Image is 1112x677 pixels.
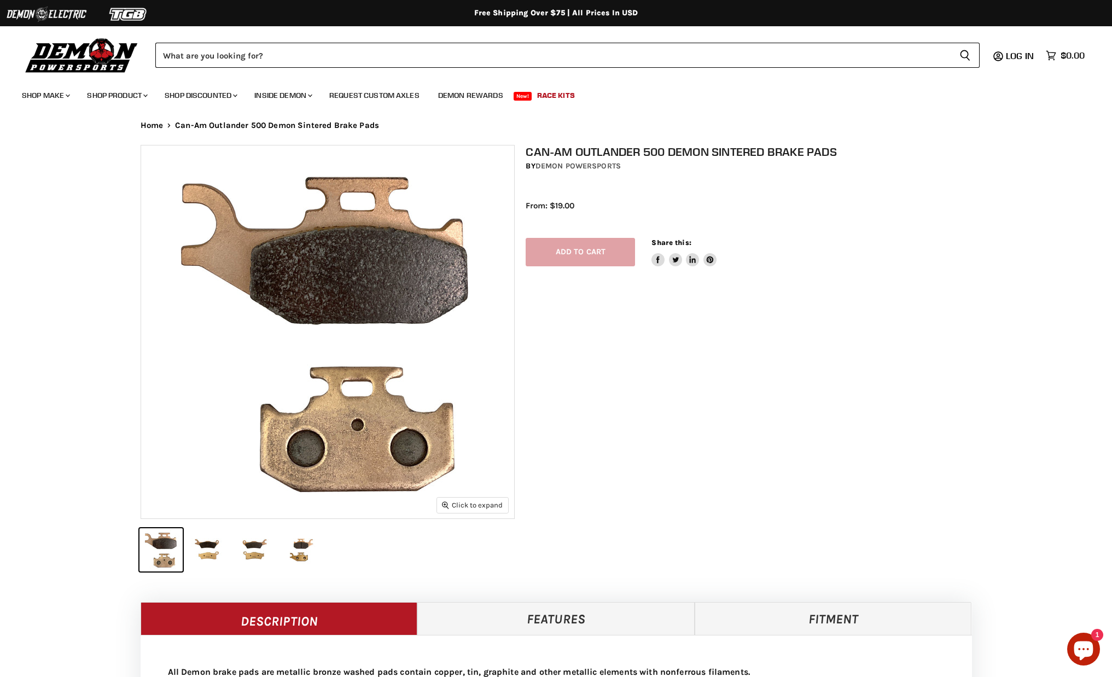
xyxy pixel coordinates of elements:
inbox-online-store-chat: Shopify online store chat [1064,633,1103,668]
a: Request Custom Axles [321,84,428,107]
a: Features [417,602,695,635]
span: Share this: [651,238,691,247]
span: Can-Am Outlander 500 Demon Sintered Brake Pads [175,121,379,130]
a: Log in [1001,51,1040,61]
img: TGB Logo 2 [88,4,170,25]
a: Demon Powersports [535,161,621,171]
a: Description [141,602,418,635]
a: $0.00 [1040,48,1090,63]
button: Can-Am Outlander 500 Demon Sintered Brake Pads thumbnail [232,528,276,571]
div: by [526,160,983,172]
a: Shop Make [14,84,77,107]
span: Log in [1006,50,1034,61]
button: Can-Am Outlander 500 Demon Sintered Brake Pads thumbnail [186,528,229,571]
a: Home [141,121,164,130]
span: New! [514,92,532,101]
img: Demon Powersports [22,36,142,74]
button: Can-Am Outlander 500 Demon Sintered Brake Pads thumbnail [279,528,322,571]
nav: Breadcrumbs [119,121,994,130]
img: Can-Am Outlander 500 Demon Sintered Brake Pads [141,145,514,518]
a: Shop Product [79,84,154,107]
button: Can-Am Outlander 500 Demon Sintered Brake Pads thumbnail [139,528,183,571]
button: Search [951,43,980,68]
a: Race Kits [529,84,583,107]
ul: Main menu [14,80,1082,107]
a: Inside Demon [246,84,319,107]
img: Demon Electric Logo 2 [5,4,88,25]
span: $0.00 [1061,50,1085,61]
h1: Can-Am Outlander 500 Demon Sintered Brake Pads [526,145,983,159]
span: From: $19.00 [526,201,574,211]
span: Click to expand [442,501,503,509]
form: Product [155,43,980,68]
a: Fitment [695,602,972,635]
aside: Share this: [651,238,717,267]
a: Demon Rewards [430,84,511,107]
button: Click to expand [437,498,508,512]
div: Free Shipping Over $75 | All Prices In USD [119,8,994,18]
input: Search [155,43,951,68]
a: Shop Discounted [156,84,244,107]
